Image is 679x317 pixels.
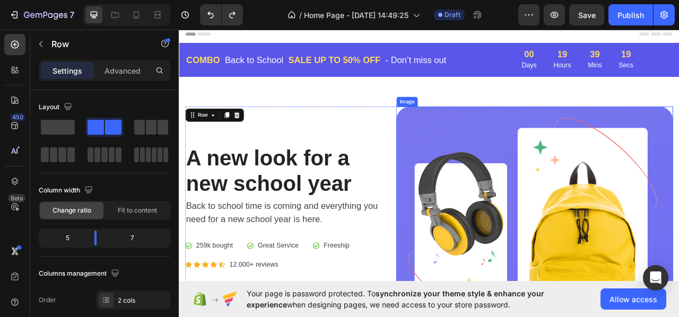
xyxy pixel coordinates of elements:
p: Back to school time is coming and everything you need for a new school year is here. [9,221,258,254]
span: / [299,10,302,21]
p: Days [436,43,455,56]
div: 19 [559,30,578,41]
p: 12.000+ reviews [64,297,126,310]
div: Layout [39,100,74,115]
span: Change ratio [53,206,91,215]
div: Row [21,109,39,118]
p: 259k bought [22,274,68,286]
div: 19 [476,30,499,41]
p: 7 [69,8,74,21]
span: Save [578,11,596,20]
div: Open Intercom Messenger [643,265,668,290]
div: Publish [617,10,644,21]
div: 00 [436,30,455,41]
div: Columns management [39,267,121,281]
div: 2 cols [118,296,168,305]
div: 39 [520,30,538,41]
span: Your page is password protected. To when designing pages, we need access to your store password. [247,288,586,310]
span: Allow access [610,294,657,305]
span: Draft [445,10,460,20]
div: 7 [105,231,168,245]
span: Fit to content [118,206,157,215]
button: 7 [4,4,79,25]
p: Advanced [105,65,141,76]
span: Home Page - [DATE] 14:49:25 [304,10,408,21]
div: Image [278,92,301,101]
p: Hours [476,43,499,56]
div: Beta [8,194,25,202]
button: Allow access [600,288,666,310]
p: - Don’t miss out [263,35,340,52]
p: Row [51,38,142,50]
p: Freeship [184,274,217,286]
div: Order [39,295,56,305]
p: Secs [559,43,578,56]
p: Settings [53,65,82,76]
div: Undo/Redo [200,4,243,25]
button: Publish [608,4,653,25]
div: Column width [39,183,95,198]
iframe: Design area [179,26,679,285]
div: 450 [10,113,25,121]
div: 5 [41,231,86,245]
button: Save [569,4,604,25]
p: A new look for a new school year [9,152,258,217]
span: synchronize your theme style & enhance your experience [247,289,544,309]
p: Great Service [100,274,152,286]
p: Mins [520,43,538,56]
